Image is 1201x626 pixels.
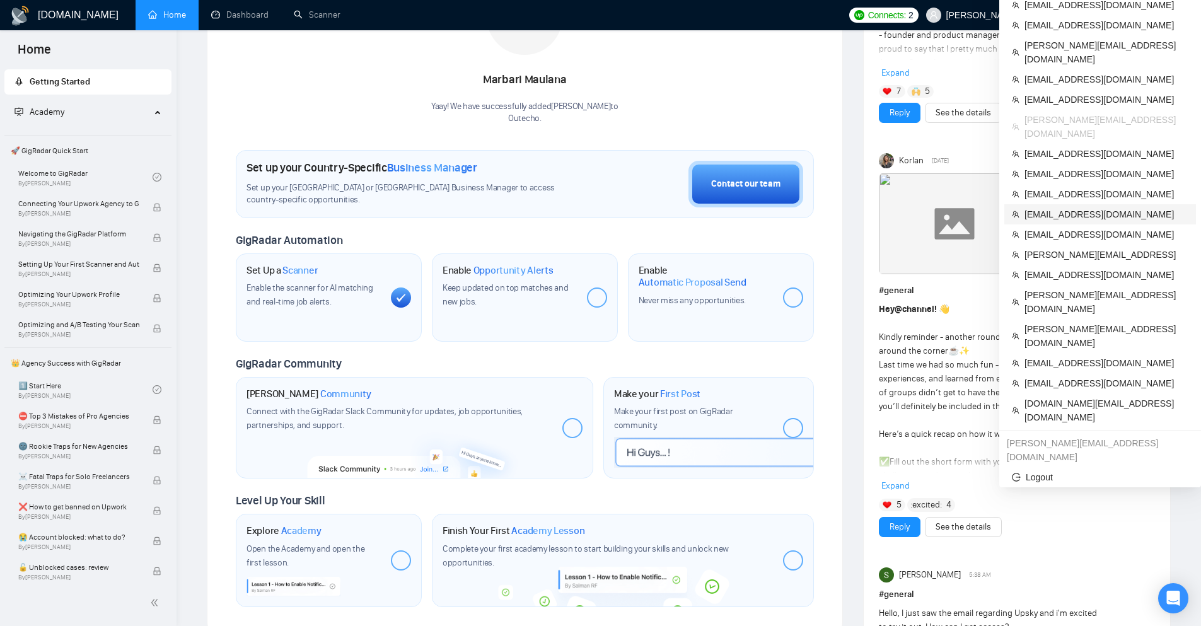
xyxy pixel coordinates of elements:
[236,494,325,507] span: Level Up Your Skill
[1012,170,1019,178] span: team
[1012,1,1019,9] span: team
[153,446,161,455] span: lock
[883,501,891,509] img: ❤️
[153,536,161,545] span: lock
[1024,322,1188,350] span: [PERSON_NAME][EMAIL_ADDRESS][DOMAIN_NAME]
[18,240,139,248] span: By [PERSON_NAME]
[890,520,910,534] a: Reply
[929,11,938,20] span: user
[18,440,139,453] span: 🌚 Rookie Traps for New Agencies
[688,161,803,207] button: Contact our team
[281,525,322,537] span: Academy
[15,107,23,116] span: fund-projection-screen
[153,294,161,303] span: lock
[868,8,906,22] span: Connects:
[18,376,153,403] a: 1️⃣ Start HereBy[PERSON_NAME]
[936,106,991,120] a: See the details
[639,276,746,289] span: Automatic Proposal Send
[18,531,139,543] span: 😭 Account blocked: what to do?
[153,567,161,576] span: lock
[854,10,864,20] img: upwork-logo.png
[925,85,930,98] span: 5
[614,388,700,400] h1: Make your
[711,177,780,191] div: Contact our team
[1012,123,1019,130] span: team
[639,264,773,289] h1: Enable
[18,453,139,460] span: By [PERSON_NAME]
[1024,187,1188,201] span: [EMAIL_ADDRESS][DOMAIN_NAME]
[8,40,61,67] span: Home
[18,301,139,308] span: By [PERSON_NAME]
[443,543,729,568] span: Complete your first academy lesson to start building your skills and unlock new opportunities.
[1024,376,1188,390] span: [EMAIL_ADDRESS][DOMAIN_NAME]
[925,517,1002,537] button: See the details
[1024,147,1188,161] span: [EMAIL_ADDRESS][DOMAIN_NAME]
[18,210,139,217] span: By [PERSON_NAME]
[959,345,970,356] span: ✨
[946,499,951,511] span: 4
[308,427,521,478] img: slackcommunity-bg.png
[247,525,322,537] h1: Explore
[18,331,139,339] span: By [PERSON_NAME]
[294,9,340,20] a: searchScanner
[1012,332,1019,340] span: team
[18,422,139,430] span: By [PERSON_NAME]
[1012,473,1021,482] span: logout
[18,163,153,191] a: Welcome to GigRadarBy[PERSON_NAME]
[320,388,371,400] span: Community
[1024,288,1188,316] span: [PERSON_NAME][EMAIL_ADDRESS][DOMAIN_NAME]
[879,153,894,168] img: Korlan
[387,161,477,175] span: Business Manager
[881,480,910,491] span: Expand
[153,233,161,242] span: lock
[148,9,186,20] a: homeHome
[1012,211,1019,218] span: team
[1012,251,1019,258] span: team
[511,525,584,537] span: Academy Lesson
[879,103,920,123] button: Reply
[247,282,373,307] span: Enable the scanner for AI matching and real-time job alerts.
[211,9,269,20] a: dashboardDashboard
[1012,76,1019,83] span: team
[932,155,949,166] span: [DATE]
[879,517,920,537] button: Reply
[879,173,1030,274] img: F09LD3HAHMJ-Coffee%20chat%20round%202.gif
[910,498,942,512] span: :excited:
[443,264,554,277] h1: Enable
[247,543,364,568] span: Open the Academy and open the first lesson.
[18,288,139,301] span: Optimizing Your Upwork Profile
[153,385,161,394] span: check-circle
[1024,93,1188,107] span: [EMAIL_ADDRESS][DOMAIN_NAME]
[150,596,163,609] span: double-left
[999,433,1201,467] div: oleksandr.b+1@gigradar.io
[443,525,584,537] h1: Finish Your First
[153,324,161,333] span: lock
[1024,397,1188,424] span: [DOMAIN_NAME][EMAIL_ADDRESS][DOMAIN_NAME]
[614,406,733,431] span: Make your first post on GigRadar community.
[18,270,139,278] span: By [PERSON_NAME]
[639,295,746,306] span: Never miss any opportunities.
[1024,72,1188,86] span: [EMAIL_ADDRESS][DOMAIN_NAME]
[15,107,64,117] span: Academy
[1024,18,1188,32] span: [EMAIL_ADDRESS][DOMAIN_NAME]
[153,415,161,424] span: lock
[30,107,64,117] span: Academy
[890,106,910,120] a: Reply
[1012,271,1019,279] span: team
[948,345,959,356] span: ☕
[939,304,949,315] span: 👋
[18,228,139,240] span: Navigating the GigRadar Platform
[153,173,161,182] span: check-circle
[879,567,894,583] img: Sagar Mutha
[6,138,170,163] span: 🚀 GigRadar Quick Start
[10,6,30,26] img: logo
[6,351,170,376] span: 👑 Agency Success with GigRadar
[1012,49,1019,56] span: team
[1024,268,1188,282] span: [EMAIL_ADDRESS][DOMAIN_NAME]
[1012,359,1019,367] span: team
[431,113,618,125] p: Outecho .
[1024,228,1188,241] span: [EMAIL_ADDRESS][DOMAIN_NAME]
[18,574,139,581] span: By [PERSON_NAME]
[18,561,139,574] span: 🔓 Unblocked cases: review
[443,282,569,307] span: Keep updated on top matches and new jobs.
